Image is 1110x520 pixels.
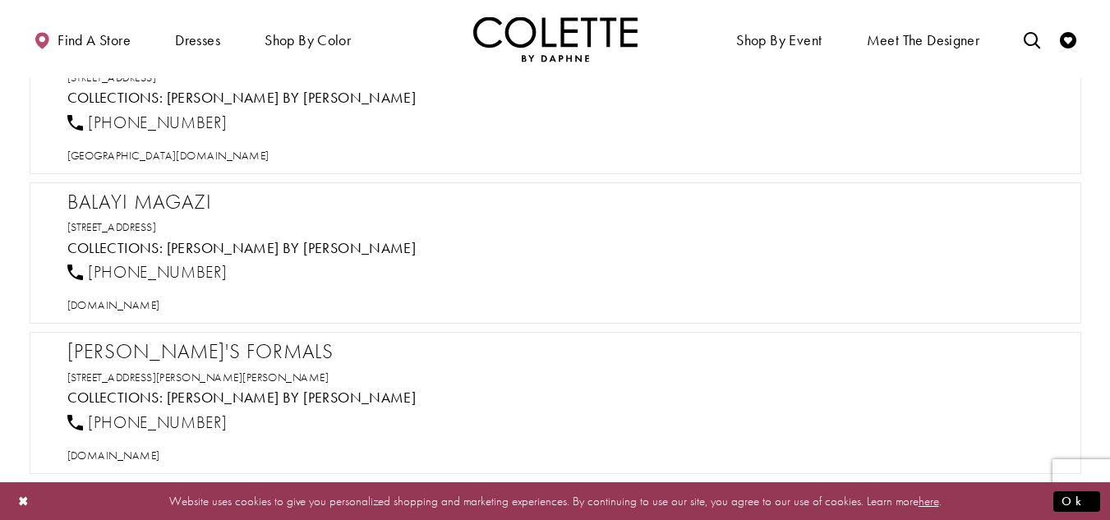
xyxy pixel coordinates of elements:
span: [DOMAIN_NAME] [67,297,160,312]
span: Shop by color [265,32,351,48]
span: Shop By Event [736,32,822,48]
span: Shop By Event [732,16,826,62]
a: Visit Colette by Daphne page - Opens in new tab [167,88,417,107]
button: Submit Dialog [1053,490,1100,511]
a: Visit Home Page [473,16,638,62]
a: [PHONE_NUMBER] [67,112,228,133]
a: Opens in new tab [67,370,329,384]
a: Visit Colette by Daphne page - Opens in new tab [167,388,417,407]
a: Opens in new tab [67,219,157,234]
span: Dresses [171,16,224,62]
a: [PHONE_NUMBER] [67,261,228,283]
span: Shop by color [260,16,355,62]
span: [GEOGRAPHIC_DATA][DOMAIN_NAME] [67,148,269,163]
span: Find a store [58,32,131,48]
span: Meet the designer [867,32,980,48]
span: Collections: [67,238,164,257]
button: Close Dialog [10,486,38,515]
span: Collections: [67,388,164,407]
a: Opens in new tab [67,297,160,312]
h2: [PERSON_NAME]'s Formals [67,339,1060,364]
span: [PHONE_NUMBER] [88,112,227,133]
span: Dresses [175,32,220,48]
a: Meet the designer [863,16,984,62]
span: Collections: [67,88,164,107]
span: [PHONE_NUMBER] [88,261,227,283]
a: Find a store [30,16,135,62]
a: [PHONE_NUMBER] [67,412,228,433]
a: Opens in new tab [67,148,269,163]
a: here [919,492,939,508]
a: Check Wishlist [1056,16,1080,62]
p: Website uses cookies to give you personalized shopping and marketing experiences. By continuing t... [118,490,992,512]
a: Toggle search [1020,16,1044,62]
span: [DOMAIN_NAME] [67,448,160,462]
a: Opens in new tab [67,448,160,462]
img: Colette by Daphne [473,16,638,62]
span: [PHONE_NUMBER] [88,412,227,433]
h2: Balayi Magazi [67,190,1060,214]
a: Visit Colette by Daphne page - Opens in new tab [167,238,417,257]
a: Opens in new tab [67,70,157,85]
